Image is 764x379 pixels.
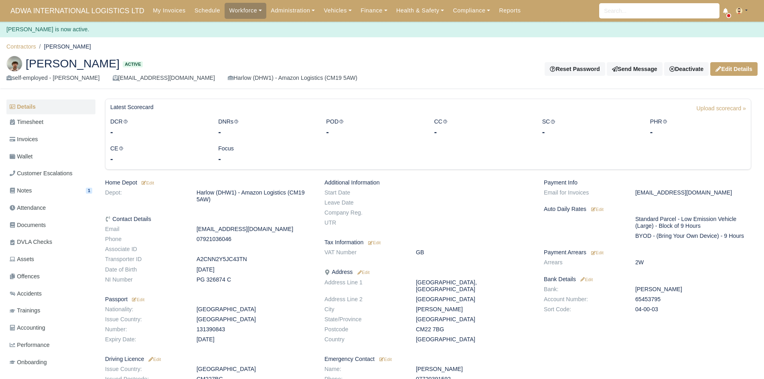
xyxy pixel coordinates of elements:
[6,337,95,353] a: Performance
[99,306,190,313] dt: Nationality:
[123,61,143,67] span: Active
[105,356,312,363] h6: Driving Licence
[326,126,422,138] div: -
[6,99,95,114] a: Details
[318,209,410,216] dt: Company Reg.
[356,3,392,18] a: Finance
[644,117,752,138] div: PHR
[545,62,605,76] button: Reset Password
[544,179,751,186] h6: Payment Info
[110,104,154,111] h6: Latest Scorecard
[140,179,154,186] a: Edit
[6,149,95,164] a: Wallet
[368,240,381,245] small: Edit
[538,306,629,313] dt: Sort Code:
[579,277,593,282] small: Edit
[367,239,381,245] a: Edit
[494,3,525,18] a: Reports
[629,259,757,266] dd: 2W
[434,126,530,138] div: -
[190,306,318,313] dd: [GEOGRAPHIC_DATA]
[410,279,538,293] dd: [GEOGRAPHIC_DATA], [GEOGRAPHIC_DATA]
[318,249,410,256] dt: VAT Number
[105,216,312,223] h6: Contact Details
[6,183,95,199] a: Notes 1
[99,246,190,253] dt: Associate ID
[113,73,215,83] div: [EMAIL_ADDRESS][DOMAIN_NAME]
[319,3,356,18] a: Vehicles
[318,316,410,323] dt: State/Province
[536,117,644,138] div: SC
[99,256,190,263] dt: Transporter ID
[6,217,95,233] a: Documents
[99,226,190,233] dt: Email
[6,114,95,130] a: Timesheet
[6,355,95,370] a: Onboarding
[190,276,318,283] dd: PG 326874 C
[697,104,746,117] a: Upload scorecard »
[36,42,91,51] li: [PERSON_NAME]
[542,126,638,138] div: -
[6,251,95,267] a: Assets
[428,117,536,138] div: CC
[10,135,38,144] span: Invoices
[147,356,161,362] a: Edit
[190,316,318,323] dd: [GEOGRAPHIC_DATA]
[664,62,709,76] a: Deactivate
[6,303,95,318] a: Trainings
[99,366,190,373] dt: Issue Country:
[544,276,751,283] h6: Bank Details
[86,188,92,194] span: 1
[6,269,95,284] a: Offences
[378,356,392,362] a: Edit
[6,43,36,50] a: Contractors
[356,270,369,275] small: Edit
[10,306,40,315] span: Trainings
[410,366,538,373] dd: [PERSON_NAME]
[629,216,757,229] dd: Standard Parcel - Low Emission Vehicle (Large) - Block of 9 Hours
[448,3,494,18] a: Compliance
[212,144,320,164] div: Focus
[538,189,629,196] dt: Email for Invoices
[538,259,629,266] dt: Arrears
[318,279,410,293] dt: Address Line 1
[320,117,428,138] div: POD
[318,199,410,206] dt: Leave Date
[710,62,758,76] a: Edit Details
[538,296,629,303] dt: Account Number:
[10,118,43,127] span: Timesheet
[266,3,319,18] a: Administration
[379,357,392,362] small: Edit
[410,316,538,323] dd: [GEOGRAPHIC_DATA]
[26,58,120,69] span: [PERSON_NAME]
[190,266,318,273] dd: [DATE]
[190,336,318,343] dd: [DATE]
[410,249,538,256] dd: GB
[131,297,144,302] small: Edit
[591,207,604,212] small: Edit
[105,296,312,303] h6: Passport
[318,336,410,343] dt: Country
[147,357,161,362] small: Edit
[629,189,757,196] dd: [EMAIL_ADDRESS][DOMAIN_NAME]
[392,3,449,18] a: Health & Safety
[318,189,410,196] dt: Start Date
[0,49,764,89] div: Max Eldridge
[324,239,532,246] h6: Tax Information
[104,144,212,164] div: CE
[410,306,538,313] dd: [PERSON_NAME]
[131,296,144,302] a: Edit
[99,276,190,283] dt: NI Number
[324,179,532,186] h6: Additional Information
[10,152,32,161] span: Wallet
[10,169,73,178] span: Customer Escalations
[6,286,95,302] a: Accidents
[99,336,190,343] dt: Expiry Date:
[140,180,154,185] small: Edit
[6,3,148,19] a: ADWA INTERNATIONAL LOGISTICS LTD
[10,186,32,195] span: Notes
[6,200,95,216] a: Attendance
[148,3,190,18] a: My Invoices
[190,366,318,373] dd: [GEOGRAPHIC_DATA]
